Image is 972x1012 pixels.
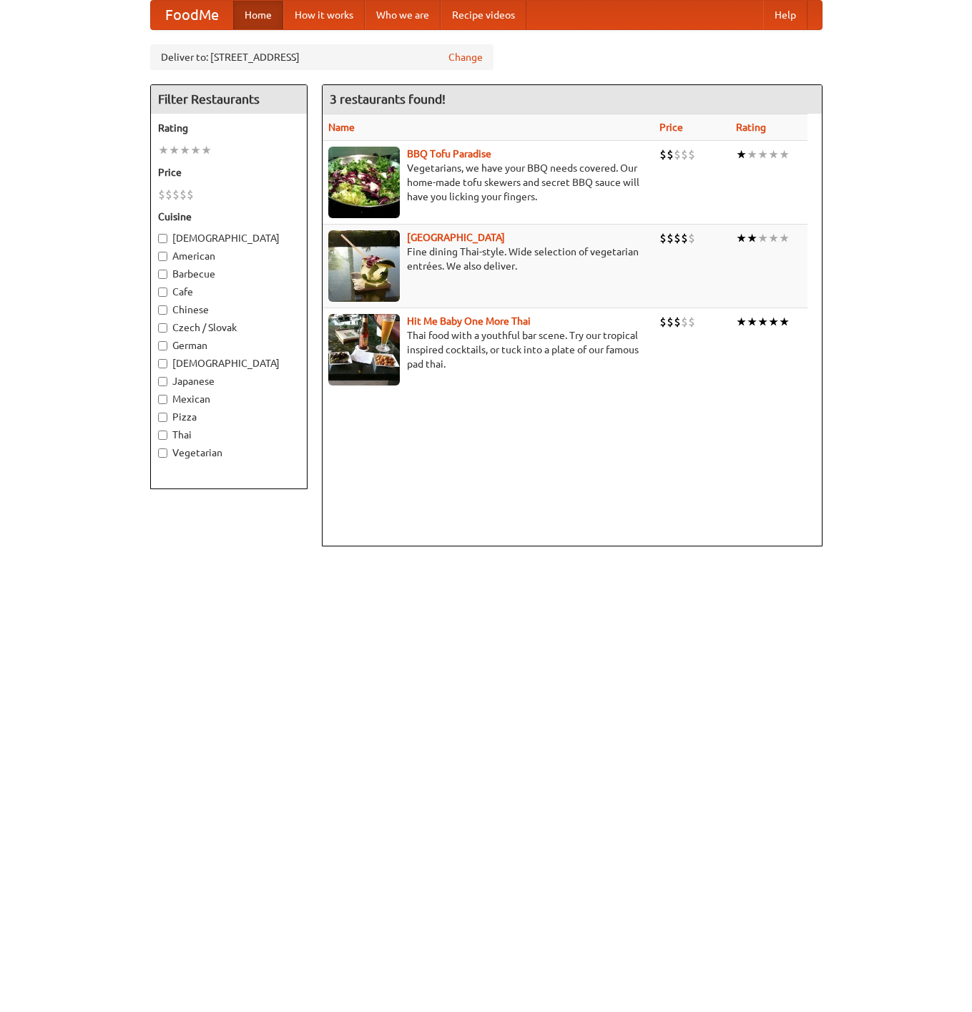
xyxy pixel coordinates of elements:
[757,314,768,330] li: ★
[328,328,649,371] p: Thai food with a youthful bar scene. Try our tropical inspired cocktails, or tuck into a plate of...
[328,230,400,302] img: satay.jpg
[757,147,768,162] li: ★
[283,1,365,29] a: How it works
[158,374,300,388] label: Japanese
[659,122,683,133] a: Price
[330,92,446,106] ng-pluralize: 3 restaurants found!
[158,249,300,263] label: American
[201,142,212,158] li: ★
[158,431,167,440] input: Thai
[757,230,768,246] li: ★
[158,210,300,224] h5: Cuisine
[674,230,681,246] li: $
[681,230,688,246] li: $
[158,428,300,442] label: Thai
[736,122,766,133] a: Rating
[736,230,747,246] li: ★
[158,359,167,368] input: [DEMOGRAPHIC_DATA]
[328,122,355,133] a: Name
[158,446,300,460] label: Vegetarian
[158,288,167,297] input: Cafe
[736,314,747,330] li: ★
[448,50,483,64] a: Change
[158,323,167,333] input: Czech / Slovak
[158,377,167,386] input: Japanese
[659,230,667,246] li: $
[688,314,695,330] li: $
[158,305,167,315] input: Chinese
[158,121,300,135] h5: Rating
[180,142,190,158] li: ★
[169,142,180,158] li: ★
[365,1,441,29] a: Who we are
[158,448,167,458] input: Vegetarian
[150,44,494,70] div: Deliver to: [STREET_ADDRESS]
[158,234,167,243] input: [DEMOGRAPHIC_DATA]
[747,230,757,246] li: ★
[441,1,526,29] a: Recipe videos
[158,270,167,279] input: Barbecue
[151,85,307,114] h4: Filter Restaurants
[681,147,688,162] li: $
[158,356,300,370] label: [DEMOGRAPHIC_DATA]
[747,147,757,162] li: ★
[667,314,674,330] li: $
[158,165,300,180] h5: Price
[158,341,167,350] input: German
[768,147,779,162] li: ★
[158,285,300,299] label: Cafe
[407,148,491,159] a: BBQ Tofu Paradise
[165,187,172,202] li: $
[407,232,505,243] a: [GEOGRAPHIC_DATA]
[736,147,747,162] li: ★
[779,230,790,246] li: ★
[180,187,187,202] li: $
[667,147,674,162] li: $
[407,315,531,327] a: Hit Me Baby One More Thai
[158,392,300,406] label: Mexican
[763,1,807,29] a: Help
[674,147,681,162] li: $
[328,245,649,273] p: Fine dining Thai-style. Wide selection of vegetarian entrées. We also deliver.
[190,142,201,158] li: ★
[768,314,779,330] li: ★
[158,231,300,245] label: [DEMOGRAPHIC_DATA]
[779,314,790,330] li: ★
[328,161,649,204] p: Vegetarians, we have your BBQ needs covered. Our home-made tofu skewers and secret BBQ sauce will...
[779,147,790,162] li: ★
[158,338,300,353] label: German
[659,314,667,330] li: $
[172,187,180,202] li: $
[328,314,400,385] img: babythai.jpg
[187,187,194,202] li: $
[158,320,300,335] label: Czech / Slovak
[328,147,400,218] img: tofuparadise.jpg
[158,303,300,317] label: Chinese
[659,147,667,162] li: $
[158,395,167,404] input: Mexican
[158,413,167,422] input: Pizza
[681,314,688,330] li: $
[688,230,695,246] li: $
[667,230,674,246] li: $
[768,230,779,246] li: ★
[674,314,681,330] li: $
[688,147,695,162] li: $
[158,187,165,202] li: $
[233,1,283,29] a: Home
[158,267,300,281] label: Barbecue
[158,142,169,158] li: ★
[151,1,233,29] a: FoodMe
[747,314,757,330] li: ★
[158,410,300,424] label: Pizza
[158,252,167,261] input: American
